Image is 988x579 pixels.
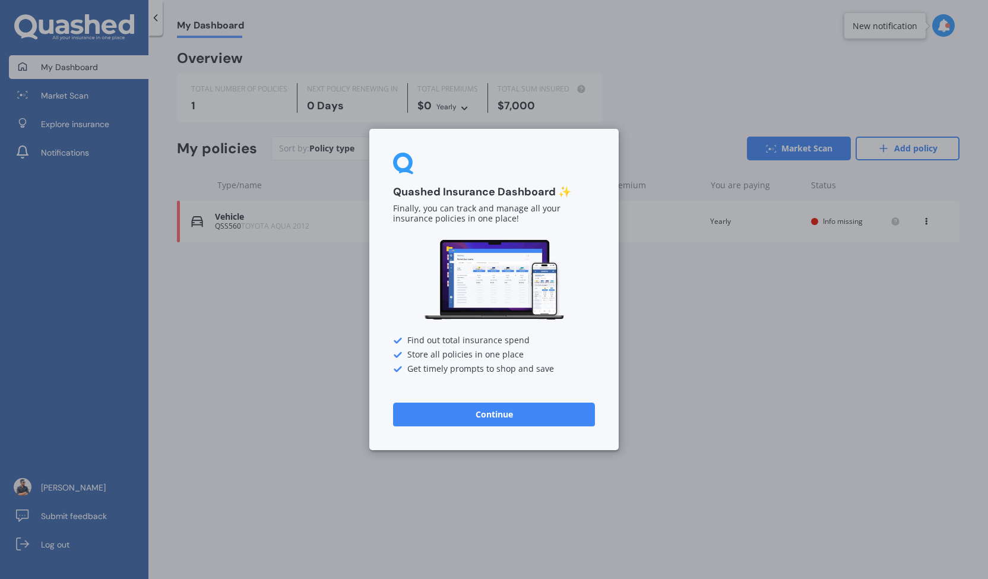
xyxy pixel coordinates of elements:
[393,336,595,346] div: Find out total insurance spend
[393,403,595,426] button: Continue
[393,204,595,224] p: Finally, you can track and manage all your insurance policies in one place!
[393,365,595,374] div: Get timely prompts to shop and save
[393,185,595,199] h3: Quashed Insurance Dashboard ✨
[423,238,565,322] img: Dashboard
[393,350,595,360] div: Store all policies in one place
